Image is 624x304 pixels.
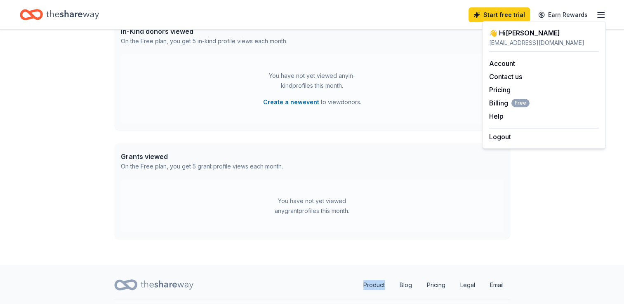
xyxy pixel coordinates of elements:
div: On the Free plan, you get 5 in-kind profile views each month. [121,36,287,46]
span: Billing [489,98,530,108]
div: On the Free plan, you get 5 grant profile views each month. [121,161,283,171]
div: You have not yet viewed any grant profiles this month. [261,196,364,216]
a: Legal [454,277,482,293]
a: Blog [393,277,419,293]
div: In-Kind donors viewed [121,26,287,36]
button: Help [489,111,504,121]
div: You have not yet viewed any in-kind profiles this month. [261,71,364,91]
nav: quick links [357,277,510,293]
a: Start free trial [469,7,530,22]
a: Pricing [489,86,511,94]
div: Grants viewed [121,152,283,161]
button: Contact us [489,72,522,82]
button: Logout [489,132,511,142]
a: Email [483,277,510,293]
a: Home [20,5,99,24]
button: BillingFree [489,98,530,108]
a: Earn Rewards [533,7,593,22]
a: Account [489,59,515,68]
button: Create a newevent [263,97,319,107]
div: 👋 Hi [PERSON_NAME] [489,28,599,38]
span: Free [511,99,530,107]
a: Pricing [420,277,452,293]
div: [EMAIL_ADDRESS][DOMAIN_NAME] [489,38,599,48]
span: to view donors . [263,97,361,107]
a: Product [357,277,391,293]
